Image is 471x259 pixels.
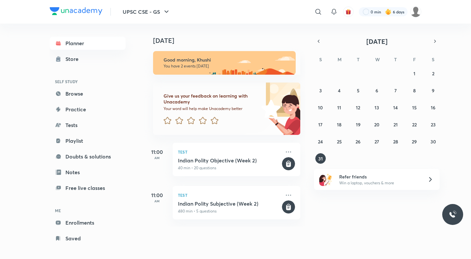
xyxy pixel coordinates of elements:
[390,119,401,130] button: August 21, 2025
[50,103,126,116] a: Practice
[178,148,281,156] p: Test
[50,232,126,245] a: Saved
[393,139,398,145] abbr: August 28, 2025
[409,119,420,130] button: August 22, 2025
[50,216,126,229] a: Enrollments
[375,104,379,111] abbr: August 13, 2025
[372,136,382,147] button: August 27, 2025
[432,70,434,77] abbr: August 2, 2025
[315,102,326,113] button: August 10, 2025
[428,102,438,113] button: August 16, 2025
[339,173,420,180] h6: Refer friends
[318,104,323,111] abbr: August 10, 2025
[372,119,382,130] button: August 20, 2025
[409,85,420,96] button: August 8, 2025
[319,56,322,63] abbr: Sunday
[428,68,438,79] button: August 2, 2025
[50,52,126,65] a: Store
[410,6,421,17] img: Khushi Yadav
[178,157,281,164] h5: Indian Polity Objective (Week 2)
[413,87,416,94] abbr: August 8, 2025
[178,200,281,207] h5: Indian Polity Subjective (Week 2)
[353,119,363,130] button: August 19, 2025
[50,7,102,15] img: Company Logo
[394,56,397,63] abbr: Thursday
[50,205,126,216] h6: ME
[393,104,398,111] abbr: August 14, 2025
[337,139,342,145] abbr: August 25, 2025
[432,56,434,63] abbr: Saturday
[431,104,435,111] abbr: August 16, 2025
[409,136,420,147] button: August 29, 2025
[334,102,344,113] button: August 11, 2025
[334,136,344,147] button: August 25, 2025
[409,102,420,113] button: August 15, 2025
[318,139,323,145] abbr: August 24, 2025
[339,180,420,186] p: Win a laptop, vouchers & more
[372,85,382,96] button: August 6, 2025
[394,87,397,94] abbr: August 7, 2025
[164,93,259,105] h6: Give us your feedback on learning with Unacademy
[375,56,380,63] abbr: Wednesday
[356,104,360,111] abbr: August 12, 2025
[50,166,126,179] a: Notes
[178,165,281,171] p: 40 min • 20 questions
[390,85,401,96] button: August 7, 2025
[432,87,434,94] abbr: August 9, 2025
[334,119,344,130] button: August 18, 2025
[353,85,363,96] button: August 5, 2025
[385,9,392,15] img: streak
[178,191,281,199] p: Test
[319,173,332,186] img: referral
[334,85,344,96] button: August 4, 2025
[390,136,401,147] button: August 28, 2025
[315,85,326,96] button: August 3, 2025
[50,37,126,50] a: Planner
[323,37,430,46] button: [DATE]
[345,9,351,15] img: avatar
[353,102,363,113] button: August 12, 2025
[164,106,259,111] p: Your word will help make Unacademy better
[318,156,323,162] abbr: August 31, 2025
[393,121,398,128] abbr: August 21, 2025
[318,121,323,128] abbr: August 17, 2025
[338,56,341,63] abbr: Monday
[50,87,126,100] a: Browse
[413,56,416,63] abbr: Friday
[144,156,170,160] p: AM
[119,5,174,18] button: UPSC CSE - GS
[374,121,379,128] abbr: August 20, 2025
[357,56,359,63] abbr: Tuesday
[144,148,170,156] h5: 11:00
[412,121,417,128] abbr: August 22, 2025
[413,70,415,77] abbr: August 1, 2025
[50,7,102,17] a: Company Logo
[428,119,438,130] button: August 23, 2025
[315,119,326,130] button: August 17, 2025
[164,57,290,63] h6: Good morning, Khushi
[153,37,307,45] h4: [DATE]
[144,199,170,203] p: AM
[356,139,360,145] abbr: August 26, 2025
[430,139,436,145] abbr: August 30, 2025
[428,85,438,96] button: August 9, 2025
[164,64,290,69] p: You have 2 events [DATE]
[319,87,322,94] abbr: August 3, 2025
[50,150,126,163] a: Doubts & solutions
[449,211,457,218] img: ttu
[353,136,363,147] button: August 26, 2025
[357,87,359,94] abbr: August 5, 2025
[409,68,420,79] button: August 1, 2025
[375,87,378,94] abbr: August 6, 2025
[50,119,126,132] a: Tests
[431,121,436,128] abbr: August 23, 2025
[315,136,326,147] button: August 24, 2025
[372,102,382,113] button: August 13, 2025
[50,181,126,194] a: Free live classes
[144,191,170,199] h5: 11:00
[50,76,126,87] h6: SELF STUDY
[315,153,326,164] button: August 31, 2025
[65,55,82,63] div: Store
[337,104,341,111] abbr: August 11, 2025
[50,134,126,147] a: Playlist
